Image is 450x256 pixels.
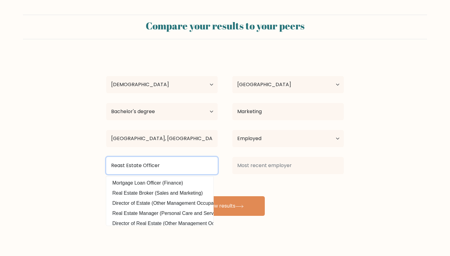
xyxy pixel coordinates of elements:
[106,130,218,147] input: Most relevant educational institution
[232,157,344,174] input: Most recent employer
[27,20,423,32] h2: Compare your results to your peers
[185,196,265,216] button: View results
[108,178,212,188] option: Mortgage Loan Officer (Finance)
[106,157,218,174] input: Most relevant professional experience
[108,219,212,228] option: Director of Real Estate (Other Management Occupations)
[108,208,212,218] option: Real Estate Manager (Personal Care and Service)
[108,188,212,198] option: Real Estate Broker (Sales and Marketing)
[108,198,212,208] option: Director of Estate (Other Management Occupations)
[232,103,344,120] input: What did you study?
